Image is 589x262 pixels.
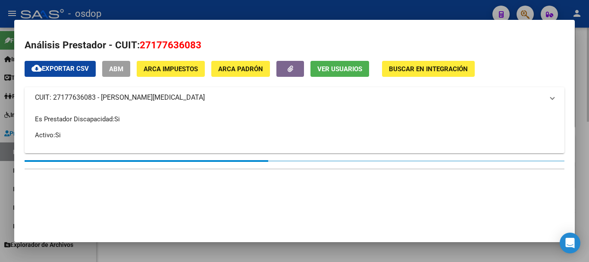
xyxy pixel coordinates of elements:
[144,65,198,73] span: ARCA Impuestos
[35,114,554,124] p: Es Prestador Discapacidad:
[137,61,205,77] button: ARCA Impuestos
[35,92,544,103] mat-panel-title: CUIT: 27177636083 - [PERSON_NAME][MEDICAL_DATA]
[25,87,564,108] mat-expansion-panel-header: CUIT: 27177636083 - [PERSON_NAME][MEDICAL_DATA]
[310,61,369,77] button: Ver Usuarios
[25,38,564,53] h2: Análisis Prestador - CUIT:
[317,65,362,73] span: Ver Usuarios
[31,63,42,73] mat-icon: cloud_download
[218,65,263,73] span: ARCA Padrón
[114,115,120,123] span: Si
[560,233,580,253] div: Open Intercom Messenger
[25,61,96,77] button: Exportar CSV
[389,65,468,73] span: Buscar en Integración
[25,108,564,153] div: CUIT: 27177636083 - [PERSON_NAME][MEDICAL_DATA]
[109,65,123,73] span: ABM
[55,131,61,139] span: Si
[211,61,270,77] button: ARCA Padrón
[102,61,130,77] button: ABM
[382,61,475,77] button: Buscar en Integración
[140,39,201,51] span: 27177636083
[35,130,554,140] p: Activo:
[31,65,89,73] span: Exportar CSV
